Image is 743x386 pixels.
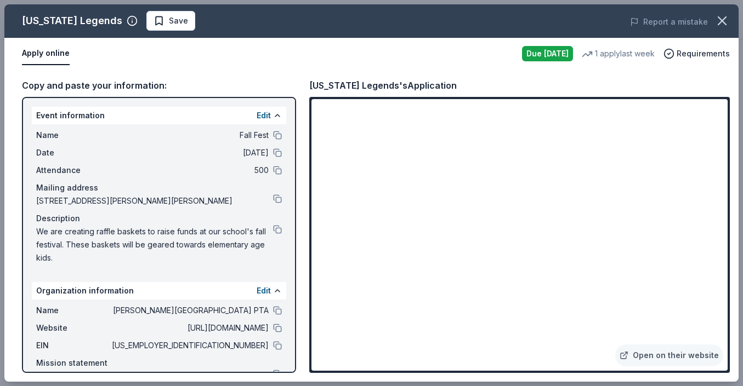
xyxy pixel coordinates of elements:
[169,14,188,27] span: Save
[36,194,273,208] span: [STREET_ADDRESS][PERSON_NAME][PERSON_NAME]
[36,164,110,177] span: Attendance
[36,304,110,317] span: Name
[257,284,271,297] button: Edit
[32,107,286,124] div: Event information
[110,164,269,177] span: 500
[630,15,708,28] button: Report a mistake
[110,146,269,159] span: [DATE]
[32,282,286,299] div: Organization information
[22,78,296,93] div: Copy and paste your information:
[110,339,269,352] span: [US_EMPLOYER_IDENTIFICATION_NUMBER]
[309,78,457,93] div: [US_STATE] Legends's Application
[36,225,273,264] span: We are creating raffle baskets to raise funds at our school's fall festival. These baskets will b...
[36,212,282,225] div: Description
[36,356,282,370] div: Mission statement
[110,304,269,317] span: [PERSON_NAME][GEOGRAPHIC_DATA] PTA
[522,46,573,61] div: Due [DATE]
[663,47,730,60] button: Requirements
[677,47,730,60] span: Requirements
[36,146,110,159] span: Date
[110,321,269,335] span: [URL][DOMAIN_NAME]
[582,47,655,60] div: 1 apply last week
[36,129,110,142] span: Name
[36,181,282,194] div: Mailing address
[36,339,110,352] span: EIN
[36,321,110,335] span: Website
[22,12,122,30] div: [US_STATE] Legends
[110,129,269,142] span: Fall Fest
[22,42,70,65] button: Apply online
[257,109,271,122] button: Edit
[615,344,723,366] a: Open on their website
[146,11,195,31] button: Save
